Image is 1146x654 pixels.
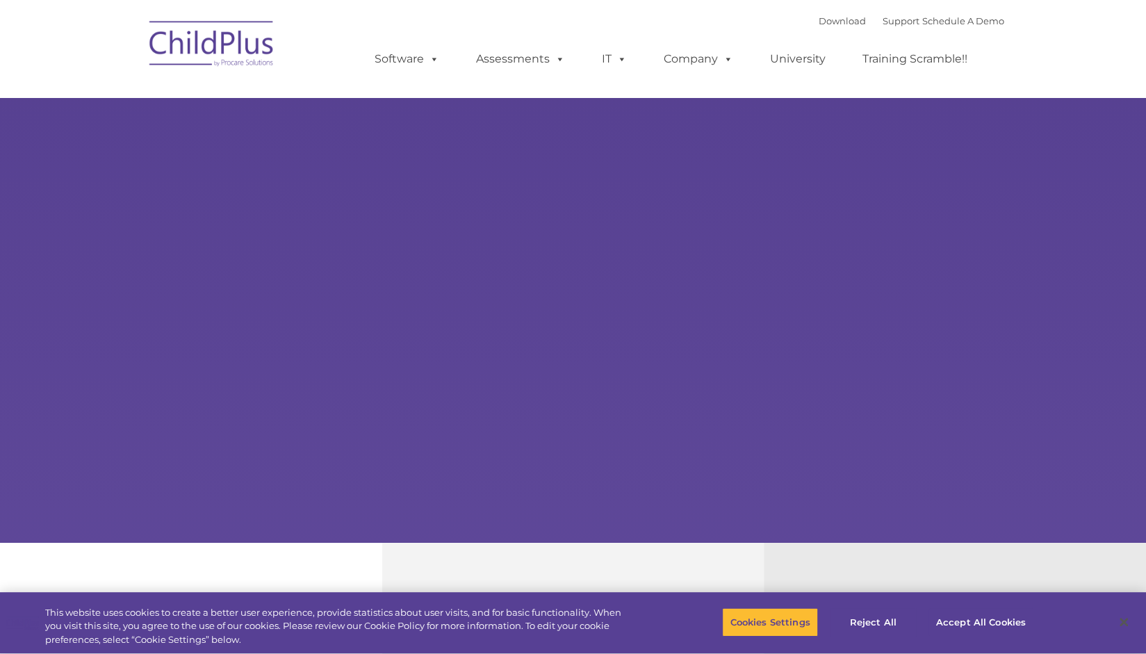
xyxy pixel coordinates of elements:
[650,45,747,73] a: Company
[819,15,1004,26] font: |
[883,15,919,26] a: Support
[849,45,981,73] a: Training Scramble!!
[142,11,281,81] img: ChildPlus by Procare Solutions
[45,606,630,647] div: This website uses cookies to create a better user experience, provide statistics about user visit...
[928,607,1033,637] button: Accept All Cookies
[588,45,641,73] a: IT
[830,607,917,637] button: Reject All
[462,45,579,73] a: Assessments
[1108,607,1139,637] button: Close
[756,45,840,73] a: University
[361,45,453,73] a: Software
[819,15,866,26] a: Download
[922,15,1004,26] a: Schedule A Demo
[722,607,817,637] button: Cookies Settings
